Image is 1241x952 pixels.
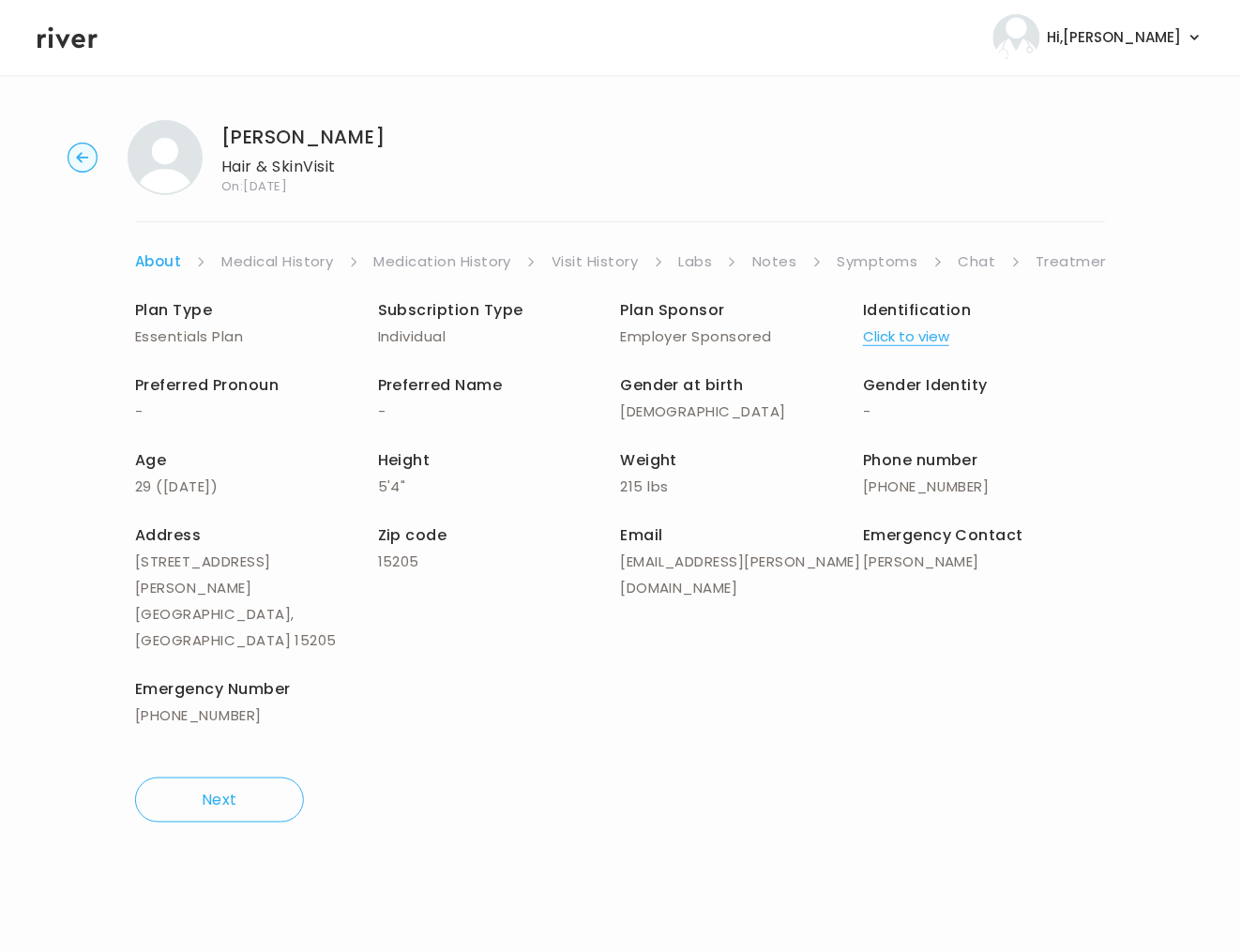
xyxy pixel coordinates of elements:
[863,299,972,321] span: Identification
[863,399,1106,425] p: -
[135,374,279,396] span: Preferred Pronoun
[156,476,218,496] span: ( [DATE] )
[863,549,1106,575] p: [PERSON_NAME]
[378,549,621,575] p: 15205
[863,449,978,471] span: Phone number
[135,249,181,275] a: About
[128,120,203,195] img: Brooklynne Johnson
[378,324,621,350] p: Individual
[621,374,744,396] span: Gender at birth
[838,249,918,275] a: Symptoms
[135,601,378,654] p: [GEOGRAPHIC_DATA], [GEOGRAPHIC_DATA] 15205
[135,549,378,601] p: [STREET_ADDRESS][PERSON_NAME]
[863,324,949,350] button: Click to view
[621,324,864,350] p: Employer Sponsored
[863,474,1106,500] p: [PHONE_NUMBER]
[378,474,621,500] p: 5'4"
[135,703,378,729] p: [PHONE_NUMBER]
[374,249,512,275] a: Medication History
[378,399,621,425] p: -
[221,124,385,150] h1: [PERSON_NAME]
[621,549,864,601] p: [EMAIL_ADDRESS][PERSON_NAME][DOMAIN_NAME]
[135,778,304,823] button: Next
[993,14,1040,61] img: user avatar
[863,524,1023,546] span: Emergency Contact
[135,678,291,700] span: Emergency Number
[135,324,378,350] p: Essentials Plan
[863,374,988,396] span: Gender Identity
[135,524,201,546] span: Address
[135,299,212,321] span: Plan Type
[679,249,713,275] a: Labs
[135,474,378,500] p: 29
[221,154,385,180] p: Hair & Skin Visit
[752,249,796,275] a: Notes
[621,449,678,471] span: Weight
[1048,24,1182,51] span: Hi, [PERSON_NAME]
[621,299,726,321] span: Plan Sponsor
[378,374,503,396] span: Preferred Name
[378,524,447,546] span: Zip code
[378,449,431,471] span: Height
[135,449,166,471] span: Age
[621,399,864,425] p: [DEMOGRAPHIC_DATA]
[135,399,378,425] p: -
[552,249,638,275] a: Visit History
[621,474,864,500] p: 215 lbs
[221,249,333,275] a: Medical History
[959,249,996,275] a: Chat
[621,524,663,546] span: Email
[221,180,385,192] span: On: [DATE]
[378,299,523,321] span: Subscription Type
[1037,249,1153,275] a: Treatment Plan
[993,14,1203,61] button: user avatarHi,[PERSON_NAME]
